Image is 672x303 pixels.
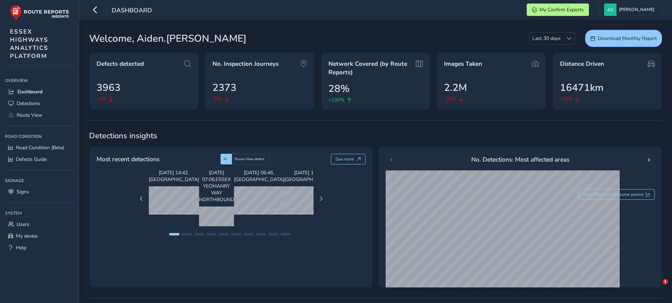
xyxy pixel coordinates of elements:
span: Route View [17,112,42,118]
img: rr logo [10,5,69,21]
span: Download Monthly Report [598,35,657,42]
div: Signage [5,175,74,186]
button: Page 2 [182,233,192,235]
span: Most recent detections [97,155,159,164]
span: -24% [560,95,572,103]
div: Route View defect [232,154,270,164]
div: System [5,208,74,218]
span: My Confirm Exports [539,6,584,13]
span: See more [335,156,354,162]
span: [DATE] 07:06 , ESSEX YEOMANRY WAY NORTHBOUND [199,169,234,203]
button: Page 6 [231,233,241,235]
span: No. Detections: Most affected areas [471,155,569,164]
span: Images Taken [444,60,482,68]
button: See difference for same period [579,189,655,200]
a: Signs [5,186,74,198]
span: AI [223,157,227,162]
span: Users [17,221,29,228]
span: Dashboard [17,88,42,95]
a: Dashboard [5,86,74,98]
button: Download Monthly Report [585,30,662,47]
span: 2.2M [444,80,467,95]
span: Defects detected [97,60,144,68]
button: Page 9 [268,233,278,235]
span: 1 [662,279,668,285]
a: Users [5,218,74,230]
span: +100% [328,96,344,104]
button: Page 1 [169,233,179,235]
div: Road Condition [5,131,74,142]
span: 3963 [97,80,121,95]
span: See difference for same period [583,192,643,197]
span: Detections [17,100,40,107]
a: My device [5,230,74,242]
span: 16471km [560,80,603,95]
button: Page 5 [219,233,229,235]
span: 2373 [212,80,236,95]
button: Page 8 [256,233,266,235]
span: [DATE] 06:46 , [GEOGRAPHIC_DATA] [234,169,284,183]
span: Help [16,244,27,251]
span: -6% [212,95,222,103]
button: Page 3 [194,233,204,235]
img: diamond-layout [604,4,617,16]
span: [DATE] 14:42 , [GEOGRAPHIC_DATA] [149,169,199,183]
button: My Confirm Exports [527,4,589,16]
a: Help [5,242,74,254]
span: Route View defect [235,157,264,162]
span: Last 30 days [530,33,563,44]
div: AI [221,154,232,164]
button: [PERSON_NAME] [604,4,657,16]
button: See more [331,154,366,164]
span: [DATE] 16:02 , [GEOGRAPHIC_DATA] [284,169,334,183]
button: Page 4 [206,233,216,235]
a: Route View [5,109,74,121]
span: -22% [444,95,456,103]
iframe: Intercom live chat [648,279,665,296]
button: Previous Page [136,194,146,204]
span: Signs [17,188,29,195]
span: Road Condition (Beta) [16,144,64,151]
span: Welcome, Aiden.[PERSON_NAME] [89,31,246,46]
a: Detections [5,98,74,109]
span: Detections insights [89,130,662,141]
span: No. Inspection Journeys [212,60,279,68]
button: Next Page [316,194,326,204]
div: Overview [5,75,74,86]
span: [PERSON_NAME] [619,4,654,16]
span: Distance Driven [560,60,604,68]
button: Page 10 [281,233,291,235]
span: ESSEX HIGHWAYS ANALYTICS PLATFORM [10,28,48,60]
a: Road Condition (Beta) [5,142,74,153]
span: Dashboard [112,6,152,16]
button: Page 7 [244,233,253,235]
span: 28% [328,81,350,96]
span: Network Covered (by Route Reports) [328,60,414,76]
span: -1% [97,95,106,103]
span: Defects Guide [16,156,47,163]
a: Defects Guide [5,153,74,165]
span: My device [16,233,37,239]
